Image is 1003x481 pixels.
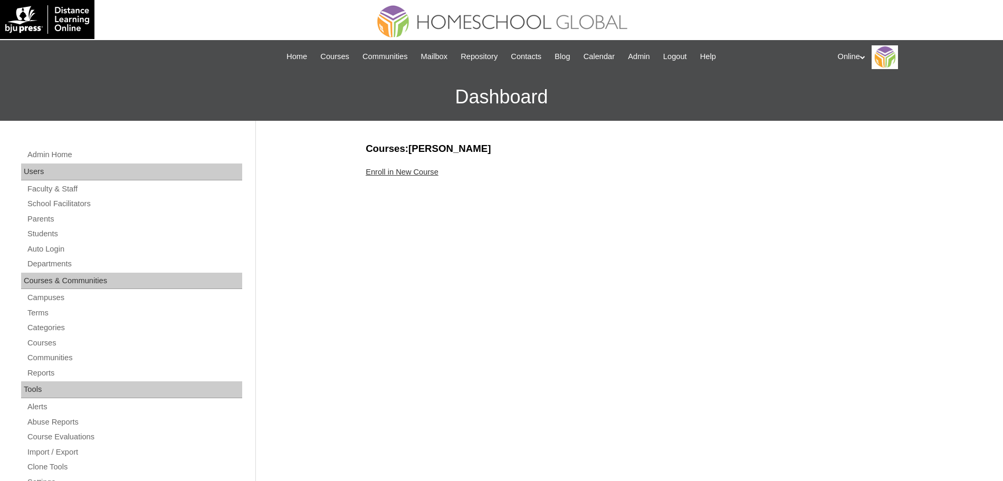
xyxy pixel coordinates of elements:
h3: Courses:[PERSON_NAME] [366,142,888,156]
a: Help [695,51,721,63]
a: Abuse Reports [26,416,242,429]
a: School Facilitators [26,197,242,210]
a: Reports [26,367,242,380]
span: Mailbox [421,51,448,63]
a: Terms [26,306,242,320]
a: Course Evaluations [26,430,242,444]
a: Import / Export [26,446,242,459]
a: Blog [549,51,575,63]
div: Tools [21,381,242,398]
a: Clone Tools [26,460,242,474]
span: Home [286,51,307,63]
a: Home [281,51,312,63]
a: Contacts [505,51,547,63]
span: Logout [663,51,687,63]
span: Communities [362,51,408,63]
a: Campuses [26,291,242,304]
a: Auto Login [26,243,242,256]
img: Online Academy [872,45,898,69]
span: Help [700,51,716,63]
a: Courses [26,336,242,350]
a: Mailbox [416,51,453,63]
a: Categories [26,321,242,334]
div: Courses & Communities [21,273,242,290]
span: Calendar [584,51,615,63]
a: Parents [26,213,242,226]
a: Admin Home [26,148,242,161]
span: Repository [461,51,498,63]
span: Admin [628,51,650,63]
div: Users [21,163,242,180]
a: Communities [357,51,413,63]
a: Repository [455,51,503,63]
a: Faculty & Staff [26,182,242,196]
a: Logout [658,51,692,63]
a: Courses [315,51,355,63]
span: Contacts [511,51,541,63]
a: Departments [26,257,242,271]
span: Blog [555,51,570,63]
a: Admin [623,51,655,63]
a: Enroll in New Course [366,168,438,176]
a: Alerts [26,400,242,413]
img: logo-white.png [5,5,89,34]
a: Students [26,227,242,240]
a: Calendar [578,51,620,63]
span: Courses [320,51,349,63]
div: Online [838,45,993,69]
h3: Dashboard [5,73,998,121]
a: Communities [26,351,242,364]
